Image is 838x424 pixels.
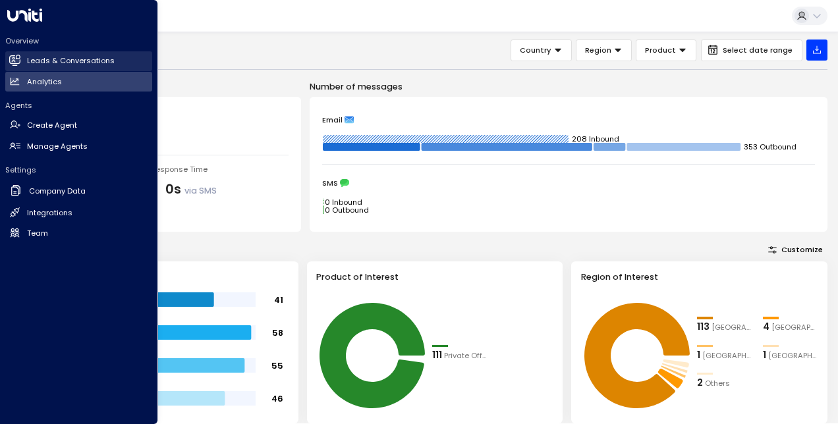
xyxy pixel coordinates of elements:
tspan: 208 Inbound [572,134,619,144]
a: Leads & Conversations [5,51,152,71]
h2: Team [27,228,48,239]
div: 111Private Office [432,348,488,363]
span: Cambridge [771,322,818,333]
div: 2 [697,376,703,390]
p: Number of messages [310,80,827,93]
h2: Analytics [27,76,62,88]
button: Select date range [701,40,802,61]
a: Analytics [5,72,152,92]
span: via SMS [184,185,217,196]
div: 1Frankfurt [763,348,818,363]
h3: Range of Team Size [51,271,289,283]
h2: Overview [5,36,152,46]
h2: Integrations [27,207,72,219]
div: 111 [432,348,442,363]
div: 1 [697,348,700,363]
a: Team [5,223,152,243]
span: Surrey [702,350,752,361]
tspan: 58 [272,327,283,338]
span: Product [645,44,676,56]
h3: Product of Interest [316,271,553,283]
span: Private Office [444,350,488,361]
a: Create Agent [5,116,152,136]
a: Company Data [5,180,152,202]
span: Select date range [723,46,793,55]
button: Region [576,40,632,61]
button: Product [636,40,696,61]
tspan: 41 [274,294,283,305]
h3: Region of Interest [581,271,818,283]
p: Engagement Metrics [42,80,301,93]
span: Others [705,378,730,389]
a: Manage Agents [5,136,152,156]
div: 1Surrey [697,348,752,363]
div: 1 [763,348,766,363]
h2: Manage Agents [27,141,88,152]
span: Country [520,44,551,56]
h2: Company Data [29,186,86,197]
div: 0s [165,180,217,199]
div: 113London [697,320,752,334]
span: Frankfurt [768,350,818,361]
div: 113 [697,320,710,334]
div: 2Others [697,376,752,390]
span: London [712,322,752,333]
h2: Leads & Conversations [27,55,115,66]
button: Country [511,40,572,61]
h2: Agents [5,100,152,111]
div: SMS [322,178,815,188]
span: Email [322,115,343,124]
div: 4 [763,320,769,334]
div: [PERSON_NAME] Average Response Time [55,164,289,175]
span: Region [585,44,611,56]
h2: Create Agent [27,120,77,131]
h2: Settings [5,165,152,175]
tspan: 0 Outbound [325,205,369,215]
button: Customize [764,242,827,257]
a: Integrations [5,203,152,223]
div: 4Cambridge [763,320,818,334]
tspan: 0 Inbound [325,197,362,207]
div: Number of Inquiries [55,110,289,122]
tspan: 46 [271,392,283,404]
tspan: 353 Outbound [744,142,796,152]
tspan: 55 [271,359,283,371]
